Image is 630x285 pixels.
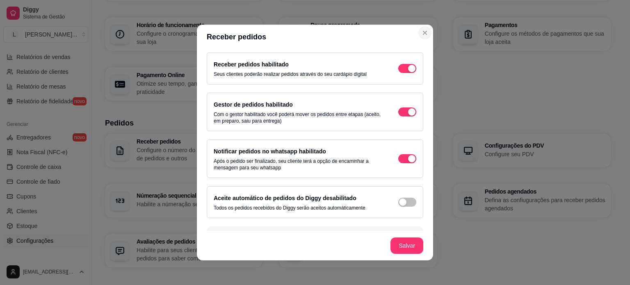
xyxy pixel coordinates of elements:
[214,205,365,211] p: Todos os pedidos recebidos do Diggy serão aceitos automáticamente
[212,229,309,236] label: Número do Whatsapp para receber pedidos
[214,101,293,108] label: Gestor de pedidos habilitado
[214,61,289,68] label: Receber pedidos habilitado
[214,195,356,201] label: Aceite automático de pedidos do Diggy desabilitado
[214,148,326,155] label: Notificar pedidos no whatsapp habilitado
[214,111,382,124] p: Com o gestor habilitado você poderá mover os pedidos entre etapas (aceito, em preparo, saiu para ...
[390,237,423,254] button: Salvar
[214,71,367,78] p: Seus clientes poderão realizar pedidos através do seu cardápio digital
[214,158,382,171] p: Após o pedido ser finalizado, seu cliente terá a opção de encaminhar a mensagem para seu whatsapp
[418,26,431,39] button: Close
[197,25,433,49] header: Receber pedidos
